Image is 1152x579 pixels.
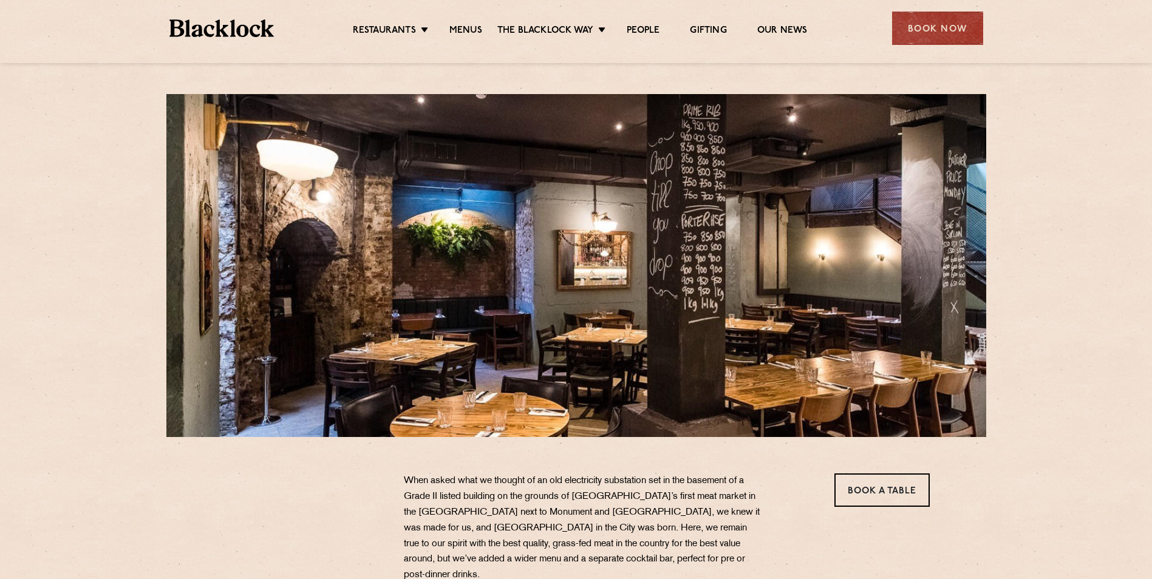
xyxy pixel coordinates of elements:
a: Menus [449,25,482,38]
a: Gifting [690,25,726,38]
a: Restaurants [353,25,416,38]
div: Book Now [892,12,983,45]
a: Our News [757,25,808,38]
img: svg%3E [222,473,359,564]
img: BL_Textured_Logo-footer-cropped.svg [169,19,274,37]
a: People [627,25,660,38]
a: The Blacklock Way [497,25,593,38]
a: Book a Table [834,473,930,507]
